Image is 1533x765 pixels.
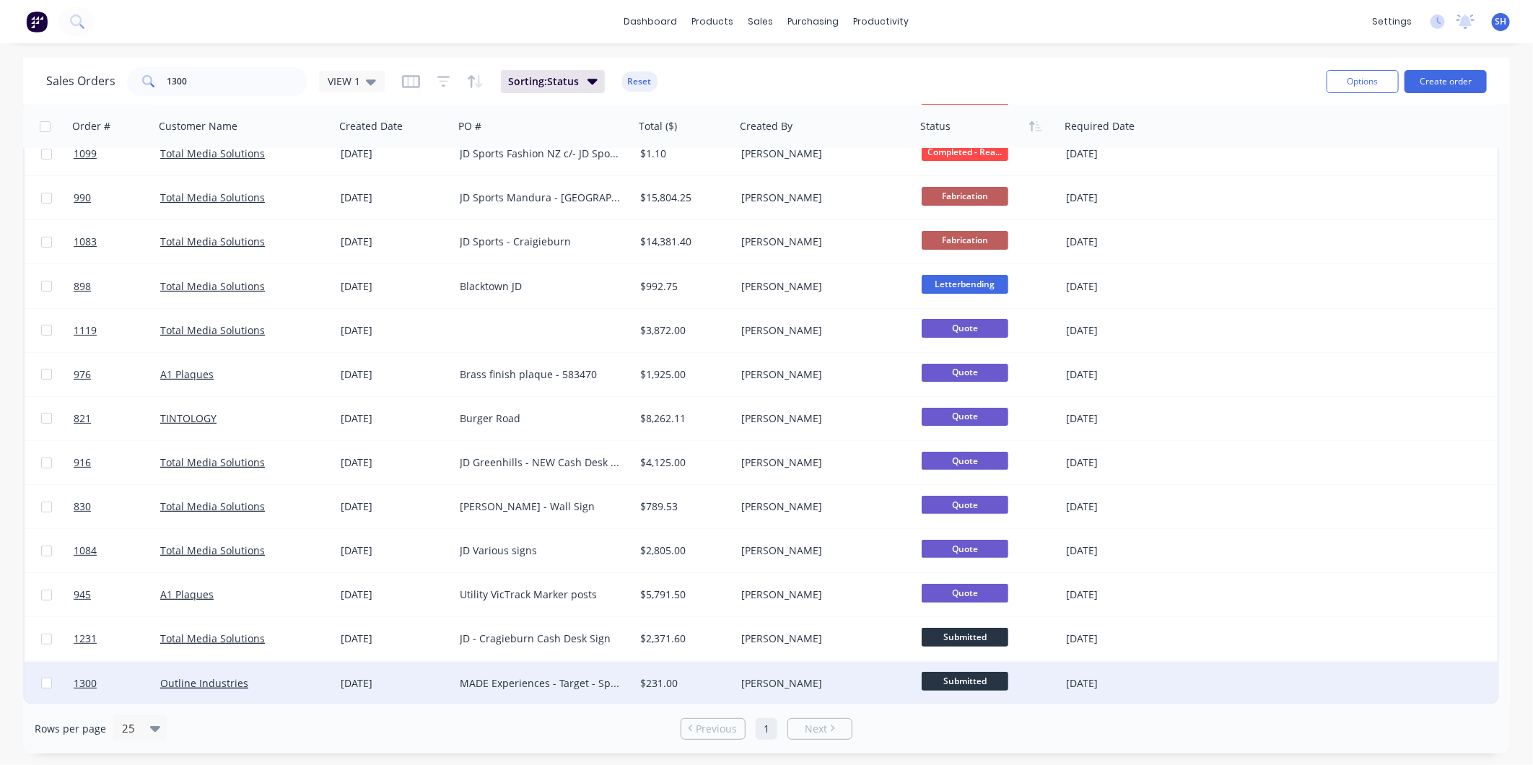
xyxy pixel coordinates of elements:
[72,119,110,134] div: Order #
[922,143,1008,161] span: Completed - Rea...
[74,676,97,691] span: 1300
[74,441,160,484] a: 916
[1327,70,1399,93] button: Options
[341,543,448,558] div: [DATE]
[460,147,620,161] div: JD Sports Fashion NZ c/- JD Sports Albany
[460,191,620,205] div: JD Sports Mandura - [GEOGRAPHIC_DATA]
[741,676,901,691] div: [PERSON_NAME]
[160,323,265,337] a: Total Media Solutions
[160,279,265,293] a: Total Media Solutions
[460,631,620,646] div: JD - Cragieburn Cash Desk Sign
[460,367,620,382] div: Brass finish plaque - 583470
[741,191,901,205] div: [PERSON_NAME]
[74,411,91,426] span: 821
[640,191,725,205] div: $15,804.25
[74,132,160,175] a: 1099
[74,220,160,263] a: 1083
[922,187,1008,205] span: Fabrication
[74,499,91,514] span: 830
[622,71,658,92] button: Reset
[341,676,448,691] div: [DATE]
[26,11,48,32] img: Factory
[781,11,847,32] div: purchasing
[74,176,160,219] a: 990
[328,74,360,89] span: VIEW 1
[74,662,160,705] a: 1300
[640,235,725,249] div: $14,381.40
[640,367,725,382] div: $1,925.00
[640,499,725,514] div: $789.53
[508,74,579,89] span: Sorting: Status
[756,718,777,740] a: Page 1 is your current page
[160,587,214,601] a: A1 Plaques
[74,631,97,646] span: 1231
[741,323,901,338] div: [PERSON_NAME]
[1066,455,1181,470] div: [DATE]
[460,543,620,558] div: JD Various signs
[160,411,217,425] a: TINTOLOGY
[74,573,160,616] a: 945
[922,452,1008,470] span: Quote
[640,543,725,558] div: $2,805.00
[74,323,97,338] span: 1119
[640,411,725,426] div: $8,262.11
[741,499,901,514] div: [PERSON_NAME]
[74,617,160,660] a: 1231
[74,543,97,558] span: 1084
[74,529,160,572] a: 1084
[460,411,620,426] div: Burger Road
[74,191,91,205] span: 990
[1066,279,1181,294] div: [DATE]
[696,722,738,736] span: Previous
[160,191,265,204] a: Total Media Solutions
[922,672,1008,690] span: Submitted
[741,367,901,382] div: [PERSON_NAME]
[167,67,308,96] input: Search...
[922,275,1008,293] span: Letterbending
[160,543,265,557] a: Total Media Solutions
[341,323,448,338] div: [DATE]
[741,411,901,426] div: [PERSON_NAME]
[741,587,901,602] div: [PERSON_NAME]
[458,119,481,134] div: PO #
[74,265,160,308] a: 898
[1066,323,1181,338] div: [DATE]
[1065,119,1135,134] div: Required Date
[640,323,725,338] div: $3,872.00
[460,587,620,602] div: Utility VicTrack Marker posts
[160,631,265,645] a: Total Media Solutions
[74,367,91,382] span: 976
[922,408,1008,426] span: Quote
[639,119,677,134] div: Total ($)
[1066,499,1181,514] div: [DATE]
[740,119,792,134] div: Created By
[74,397,160,440] a: 821
[640,147,725,161] div: $1.10
[1066,411,1181,426] div: [DATE]
[617,11,685,32] a: dashboard
[160,676,248,690] a: Outline Industries
[640,631,725,646] div: $2,371.60
[74,279,91,294] span: 898
[1066,676,1181,691] div: [DATE]
[1066,191,1181,205] div: [DATE]
[1365,11,1419,32] div: settings
[35,722,106,736] span: Rows per page
[640,455,725,470] div: $4,125.00
[741,631,901,646] div: [PERSON_NAME]
[922,231,1008,249] span: Fabrication
[74,485,160,528] a: 830
[341,411,448,426] div: [DATE]
[74,587,91,602] span: 945
[460,499,620,514] div: [PERSON_NAME] - Wall Sign
[160,235,265,248] a: Total Media Solutions
[922,540,1008,558] span: Quote
[1066,367,1181,382] div: [DATE]
[847,11,917,32] div: productivity
[501,70,605,93] button: Sorting:Status
[741,279,901,294] div: [PERSON_NAME]
[1066,587,1181,602] div: [DATE]
[341,235,448,249] div: [DATE]
[922,584,1008,602] span: Quote
[460,676,620,691] div: MADE Experiences - Target - Sports bet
